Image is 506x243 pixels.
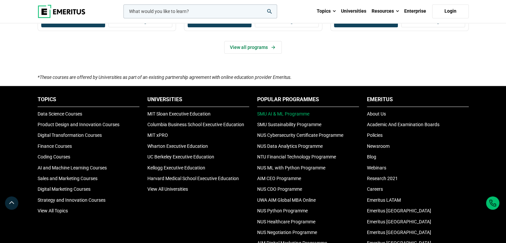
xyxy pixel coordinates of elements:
a: MIT xPRO [147,132,168,138]
a: Emeritus [GEOGRAPHIC_DATA] [367,230,431,235]
a: Product Design and Innovation Courses [38,122,119,127]
input: woocommerce-product-search-field-0 [123,4,277,18]
a: NTU Financial Technology Programme [257,154,336,159]
a: Emeritus [GEOGRAPHIC_DATA] [367,219,431,224]
a: SMU Sustainability Programme [257,122,321,127]
a: NUS Data Analytics Programme [257,143,323,149]
a: Emeritus [GEOGRAPHIC_DATA] [367,208,431,213]
a: NUS Python Programme [257,208,308,213]
a: NUS Negotiation Programme [257,230,317,235]
a: Coding Courses [38,154,70,159]
a: Policies [367,132,383,138]
a: Digital Transformation Courses [38,132,102,138]
i: *These courses are offered by Universities as part of an existing partnership agreement with onli... [38,75,292,80]
a: Columbia Business School Executive Education [147,122,244,127]
a: Data Science Courses [38,111,82,117]
a: Digital Marketing Courses [38,186,90,192]
a: Finance Courses [38,143,72,149]
a: Newsroom [367,143,390,149]
a: Strategy and Innovation Courses [38,197,105,203]
a: UWA AIM Global MBA Online [257,197,316,203]
a: View All Universities [147,186,188,192]
a: MIT Sloan Executive Education [147,111,211,117]
a: SMU AI & ML Programme [257,111,309,117]
a: NUS CDO Programme [257,186,302,192]
a: Wharton Executive Education [147,143,208,149]
a: Research 2021 [367,176,398,181]
a: NUS Cybersecurity Certificate Programme [257,132,343,138]
a: View all programs [224,41,282,54]
a: About Us [367,111,386,117]
a: Kellogg Executive Education [147,165,205,170]
a: UC Berkeley Executive Education [147,154,214,159]
a: NUS ML with Python Programme [257,165,325,170]
a: View All Topics [38,208,68,213]
a: Careers [367,186,383,192]
a: AI and Machine Learning Courses [38,165,107,170]
a: Academic And Examination Boards [367,122,439,127]
a: AIM CEO Programme [257,176,301,181]
a: Sales and Marketing Courses [38,176,97,181]
a: Blog [367,154,376,159]
a: Login [432,4,469,18]
a: Emeritus LATAM [367,197,401,203]
a: Harvard Medical School Executive Education [147,176,239,181]
a: NUS Healthcare Programme [257,219,315,224]
a: Webinars [367,165,386,170]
